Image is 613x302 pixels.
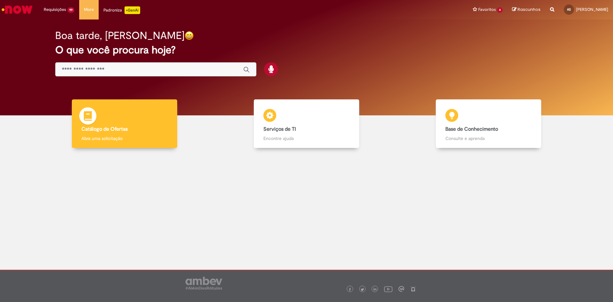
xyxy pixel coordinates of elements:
[445,135,532,142] p: Consulte e aprenda
[84,6,94,13] span: More
[55,30,185,41] h2: Boa tarde, [PERSON_NAME]
[576,7,608,12] span: [PERSON_NAME]
[398,286,404,292] img: logo_footer_workplace.png
[185,31,194,40] img: happy-face.png
[567,7,571,12] span: AS
[518,6,541,12] span: Rascunhos
[81,135,168,142] p: Abra uma solicitação
[1,3,34,16] img: ServiceNow
[445,126,498,132] b: Base de Conhecimento
[348,288,352,291] img: logo_footer_facebook.png
[263,126,296,132] b: Serviços de TI
[185,277,222,290] img: logo_footer_ambev_rotulo_gray.png
[55,44,558,56] h2: O que você procura hoje?
[497,7,503,13] span: 4
[263,135,350,142] p: Encontre ajuda
[410,286,416,292] img: logo_footer_naosei.png
[34,99,216,148] a: Catálogo de Ofertas Abra uma solicitação
[216,99,397,148] a: Serviços de TI Encontre ajuda
[81,126,128,132] b: Catálogo de Ofertas
[361,288,364,291] img: logo_footer_twitter.png
[512,7,541,13] a: Rascunhos
[67,7,74,13] span: 99
[384,285,392,293] img: logo_footer_youtube.png
[397,99,579,148] a: Base de Conhecimento Consulte e aprenda
[44,6,66,13] span: Requisições
[478,6,496,13] span: Favoritos
[374,288,377,291] img: logo_footer_linkedin.png
[103,6,140,14] div: Padroniza
[125,6,140,14] p: +GenAi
